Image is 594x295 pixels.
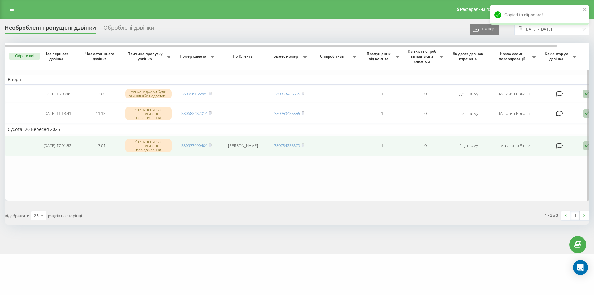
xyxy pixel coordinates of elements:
[573,260,588,275] div: Open Intercom Messenger
[364,51,395,61] span: Пропущених від клієнта
[360,103,404,124] td: 1
[360,136,404,156] td: 1
[271,54,302,59] span: Бізнес номер
[314,54,352,59] span: Співробітник
[36,136,79,156] td: [DATE] 17:01:52
[103,24,154,34] div: Оброблені дзвінки
[9,53,40,60] button: Обрати всі
[404,86,447,102] td: 0
[274,111,300,116] a: 380953435555
[545,212,558,218] div: 1 - 3 з 3
[181,91,207,97] a: 380996158889
[48,213,82,219] span: рядків на сторінці
[447,103,490,124] td: день тому
[452,51,485,61] span: Як довго дзвінок втрачено
[493,51,531,61] span: Назва схеми переадресації
[79,86,122,102] td: 13:00
[181,143,207,148] a: 380973990404
[41,51,74,61] span: Час першого дзвінка
[490,5,589,25] div: Copied to clipboard!
[404,103,447,124] td: 0
[274,91,300,97] a: 380953435555
[34,213,39,219] div: 25
[125,139,172,153] div: Скинуто під час вітального повідомлення
[360,86,404,102] td: 1
[447,86,490,102] td: день тому
[460,7,506,12] span: Реферальна програма
[84,51,117,61] span: Час останнього дзвінка
[125,89,172,98] div: Усі менеджери були зайняті або недоступні
[490,86,540,102] td: Магазин Рованці
[125,51,166,61] span: Причина пропуску дзвінка
[274,143,300,148] a: 380734235373
[5,213,29,219] span: Відображати
[543,51,571,61] span: Коментар до дзвінка
[407,49,438,63] span: Кількість спроб зв'язатись з клієнтом
[125,107,172,120] div: Скинуто під час вітального повідомлення
[470,24,499,35] button: Експорт
[36,103,79,124] td: [DATE] 11:13:41
[79,103,122,124] td: 11:13
[404,136,447,156] td: 0
[5,24,96,34] div: Необроблені пропущені дзвінки
[178,54,209,59] span: Номер клієнта
[223,54,262,59] span: ПІБ Клієнта
[218,136,268,156] td: ⁨[PERSON_NAME]
[181,111,207,116] a: 380682437014
[583,7,587,13] button: close
[490,103,540,124] td: Магазин Рованці
[490,136,540,156] td: Магазини Рівне
[79,136,122,156] td: 17:01
[570,211,580,220] a: 1
[36,86,79,102] td: [DATE] 13:00:49
[447,136,490,156] td: 2 дні тому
